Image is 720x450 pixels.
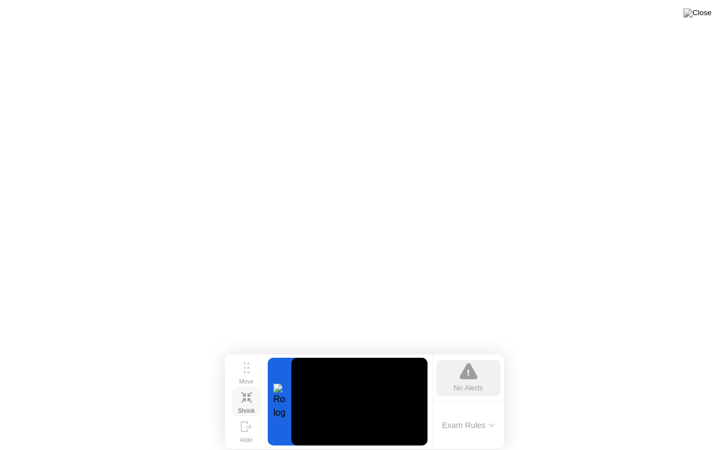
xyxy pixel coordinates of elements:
[239,378,254,385] div: Move
[232,416,261,445] button: Hide
[238,407,255,414] div: Shrink
[240,436,253,443] div: Hide
[232,358,261,387] button: Move
[439,420,498,430] button: Exam Rules
[683,8,712,17] img: Close
[454,382,483,393] div: No Alerts
[232,387,261,416] button: Shrink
